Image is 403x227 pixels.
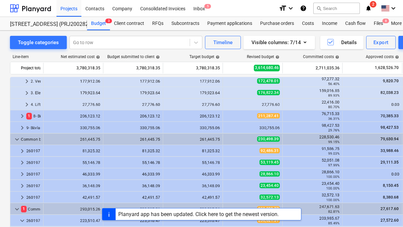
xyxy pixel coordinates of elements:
[285,158,340,167] div: 52,051.08
[18,182,26,190] span: keyboard_arrow_right
[166,63,220,73] div: 3,780,318.35
[166,160,220,165] div: 55,146.78
[166,172,220,177] div: 46,333.99
[166,91,220,95] div: 179,923.64
[257,136,280,142] span: 230,498.39
[106,91,160,95] div: 179,923.64
[166,125,220,130] div: 330,755.06
[31,99,41,110] div: 4. Lifts
[95,55,100,59] span: help
[46,218,100,223] div: 223,510.47
[10,54,43,59] div: Line-item
[106,114,160,118] div: 206,123.12
[106,137,160,142] div: 261,445.75
[328,117,340,120] small: 36.31%
[326,198,340,202] small: 100.00%
[107,54,160,59] div: Budget submitted to client
[106,207,160,211] div: 293,015.26
[374,65,399,71] span: 1,628,526.70
[166,137,220,142] div: 261,445.75
[285,63,340,73] div: 2,711,035.36
[21,134,41,145] div: Common budžets (INFRA)
[26,146,41,156] div: 2601975 UKT(maģistrālais)
[61,54,100,59] div: Net estimated cost
[252,38,307,47] div: Visible columns : 7/14
[328,152,340,155] small: 99.03%
[203,17,256,30] a: Payment applications
[106,218,160,223] div: 223,510.47
[106,184,160,188] div: 36,148.09
[106,102,160,107] div: 27,776.60
[380,113,399,118] span: 70,385.33
[318,17,341,30] a: Income
[148,17,167,30] div: RFQs
[106,149,160,153] div: 81,325.32
[26,122,41,133] div: 9- Būvlaukuma vadības izmaksas
[23,101,31,109] span: keyboard_arrow_right
[46,137,100,142] div: 261,445.75
[10,21,79,28] div: [STREET_ADDRESS] (PRJ2002826) 2601978
[46,114,100,118] div: 206,123.12
[320,36,363,49] button: Details
[166,149,220,153] div: 81,325.32
[326,175,340,179] small: 100.00%
[46,195,100,200] div: 42,491.57
[394,55,399,59] span: help
[380,160,399,165] span: 29,111.35
[46,172,100,177] div: 46,333.99
[370,195,403,227] iframe: Chat Widget
[26,157,41,168] div: 2601975 UKT
[285,123,340,132] div: 98,427.53
[46,149,100,153] div: 81,325.32
[23,89,31,97] span: keyboard_arrow_right
[18,193,26,201] span: keyboard_arrow_right
[106,195,160,200] div: 42,491.57
[366,54,399,59] div: Approved costs
[18,124,26,132] span: keyboard_arrow_right
[341,17,370,30] a: Cash flow
[285,181,340,190] div: 23,454.40
[345,172,399,177] div: 0.00
[13,135,21,143] span: keyboard_arrow_down
[110,17,148,30] a: Client contract
[328,128,340,132] small: 29.76%
[118,211,279,217] div: Planyard app has been updated. Click here to get the newest version.
[166,102,220,107] div: 27,776.60
[26,169,41,180] div: 2601975 ELT RPA "Rīgas gaisma" tīklu pārvietošana(maģistrālie)
[380,137,399,141] span: 79,630.94
[303,54,339,59] div: Committed costs
[259,194,280,200] span: 32,572.13
[46,160,100,165] div: 55,146.78
[259,148,280,153] span: 92,486.31
[21,206,27,212] span: 1
[166,218,220,223] div: 223,510.47
[285,88,340,98] div: 159,016.85
[285,146,340,156] div: 91,586.75
[370,17,387,30] div: Files
[328,105,340,109] small: 80.70%
[328,140,340,144] small: 99.15%
[259,171,280,177] span: 28,866.10
[87,17,110,30] a: Budget3
[214,55,220,59] span: help
[46,79,100,84] div: 177,912.06
[18,159,26,167] span: keyboard_arrow_right
[46,63,100,73] div: 3,780,318.35
[366,36,396,49] button: Export
[26,181,41,191] div: 2601975 ELECTRICITY (ELT - Elektroapgādes ārējie tīkli)
[298,17,318,30] a: Costs
[26,215,41,226] div: 2601976 Labiekārtošana (1. BP, 1.kārta)
[21,204,41,214] div: Common budžets (LANDWORKS)
[46,125,100,130] div: 330,755.06
[328,221,340,225] small: 85.49%
[204,4,211,9] span: 5
[256,17,298,30] a: Purchase orders
[285,112,340,121] div: 76,715.33
[46,91,100,95] div: 179,923.64
[106,160,160,165] div: 55,146.78
[328,163,340,167] small: 97.99%
[166,207,220,211] div: 293,015.26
